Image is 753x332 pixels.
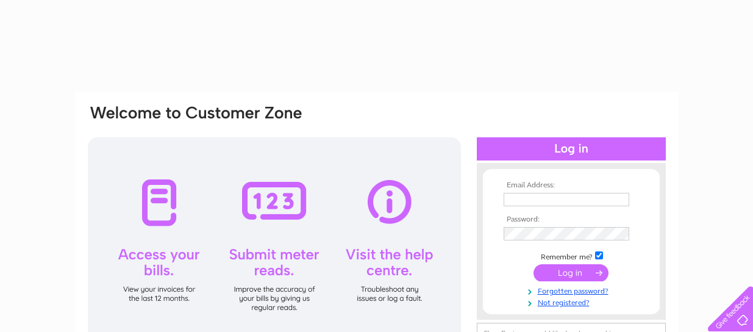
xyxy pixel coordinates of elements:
a: Forgotten password? [504,284,642,296]
a: Not registered? [504,296,642,308]
th: Email Address: [501,181,642,190]
input: Submit [534,264,608,281]
td: Remember me? [501,250,642,262]
th: Password: [501,215,642,224]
